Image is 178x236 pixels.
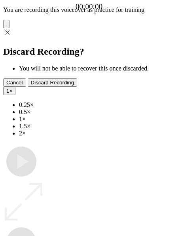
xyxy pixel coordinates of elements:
a: 00:00:00 [76,2,102,11]
button: Discard Recording [28,78,78,87]
li: 0.25× [19,101,175,108]
span: 1 [6,88,9,94]
li: You will not be able to recover this once discarded. [19,65,175,72]
h2: Discard Recording? [3,46,175,57]
li: 2× [19,130,175,137]
li: 0.5× [19,108,175,116]
button: Cancel [3,78,26,87]
li: 1.5× [19,123,175,130]
p: You are recording this voiceover as practice for training [3,6,175,13]
button: 1× [3,87,15,95]
li: 1× [19,116,175,123]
